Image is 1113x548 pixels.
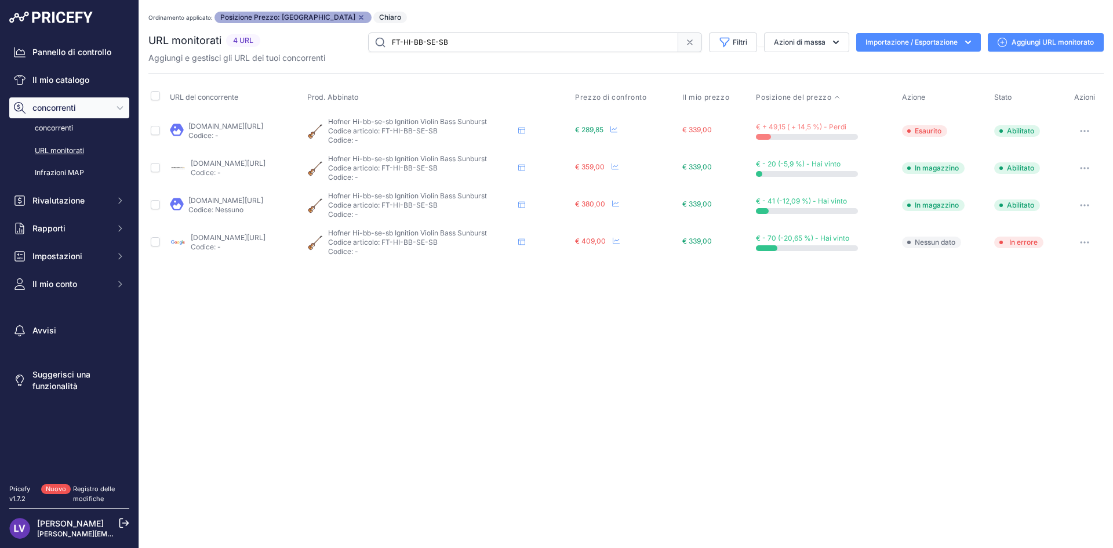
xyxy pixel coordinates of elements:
font: Impostazioni [32,251,82,261]
font: URL monitorati [148,34,221,46]
font: Aggiungi URL monitorato [1012,38,1094,46]
a: Il mio catalogo [9,70,129,90]
font: Hofner Hi-bb-se-sb Ignition Violin Bass Sunburst [328,117,487,126]
button: Impostazioni [9,246,129,267]
font: 4 URL [233,36,253,45]
font: € 339,00 [682,162,712,171]
font: Posizione Prezzo: [GEOGRAPHIC_DATA] [220,13,355,21]
a: [PERSON_NAME] [37,518,104,528]
font: Codice: - [191,168,221,177]
a: [DOMAIN_NAME][URL] [191,233,265,242]
font: Pricefy v1.7.2 [9,485,30,503]
font: € 380,00 [575,199,605,208]
font: € + 49,15 ( + 14,5 %) - Perdi [756,122,846,131]
font: € - 41 (-12,09 %) - Hai vinto [756,197,847,205]
font: Azioni [1074,93,1095,101]
a: Suggerisci una funzionalità [9,364,129,397]
button: Azioni di massa [764,32,849,52]
button: Il mio prezzo [682,93,732,102]
button: Il mio conto [9,274,129,295]
font: Avvisi [32,325,56,335]
font: Importazione / Esportazione [865,38,958,46]
font: Abilitato [1007,164,1034,172]
font: URL del concorrente [170,93,238,101]
font: Aggiungi e gestisci gli URL dei tuoi concorrenti [148,53,325,63]
font: Codice: Nessuno [188,205,243,214]
button: Rivalutazione [9,190,129,211]
font: € 339,00 [682,125,712,134]
img: Logo Pricefy [9,12,93,23]
font: Stato [994,93,1012,101]
font: € - 20 (-5,9 %) - Hai vinto [756,159,841,168]
font: In magazzino [915,164,959,172]
button: Posizione del prezzo [756,93,841,102]
font: Codice: - [328,173,358,182]
font: Codice: - [328,136,358,144]
button: Chiaro [373,12,407,23]
font: Codice articolo: FT-HI-BB-SE-SB [328,164,438,172]
font: URL monitorati [35,146,84,155]
a: Aggiungi URL monitorato [988,33,1104,52]
button: concorrenti [9,97,129,118]
font: Suggerisci una funzionalità [32,369,90,391]
button: Filtri [709,32,757,52]
font: Hofner Hi-bb-se-sb Ignition Violin Bass Sunburst [328,191,487,200]
font: concorrenti [35,124,73,132]
font: Posizione del prezzo [756,93,831,101]
a: Avvisi [9,320,129,341]
a: Registro delle modifiche [73,485,115,503]
button: Rapporti [9,218,129,239]
font: Codice articolo: FT-HI-BB-SE-SB [328,238,438,246]
font: Rapporti [32,223,66,233]
font: Ordinamento applicato: [148,14,213,21]
font: Il mio catalogo [32,75,89,85]
font: Codice: - [188,131,219,140]
a: [DOMAIN_NAME][URL] [188,196,263,205]
button: Prezzo di confronto [575,93,649,102]
a: Infrazioni MAP [9,163,129,183]
font: Codice: - [191,242,221,251]
font: Filtri [733,38,747,46]
a: [DOMAIN_NAME][URL] [188,122,263,130]
font: € 409,00 [575,237,606,245]
a: concorrenti [9,118,129,139]
font: Esaurito [915,126,941,135]
a: URL monitorati [9,141,129,161]
font: Codice articolo: FT-HI-BB-SE-SB [328,126,438,135]
font: Nessun dato [915,238,955,246]
font: Azioni di massa [774,38,825,46]
font: € - 70 (-20,65 %) - Hai vinto [756,234,849,242]
font: Infrazioni MAP [35,168,84,177]
font: Pannello di controllo [32,47,111,57]
font: € 289,85 [575,125,603,134]
font: Codice: - [328,210,358,219]
input: Ricerca [368,32,678,52]
a: [PERSON_NAME][EMAIL_ADDRESS][DOMAIN_NAME] [37,529,216,538]
a: [DOMAIN_NAME][URL] [191,159,265,168]
font: Rivalutazione [32,195,85,205]
font: Abilitato [1007,201,1034,209]
font: Prod. Abbinato [307,93,358,101]
a: Pannello di controllo [9,42,129,63]
font: Codice articolo: FT-HI-BB-SE-SB [328,201,438,209]
font: concorrenti [32,103,76,112]
font: In magazzino [915,201,959,209]
font: € 359,00 [575,162,605,171]
font: € 339,00 [682,199,712,208]
font: Il mio conto [32,279,77,289]
font: € 339,00 [682,237,712,245]
font: Codice: - [328,247,358,256]
font: Hofner Hi-bb-se-sb Ignition Violin Bass Sunburst [328,228,487,237]
nav: Barra laterale [9,42,129,470]
font: Nuovo [46,485,66,493]
font: Il mio prezzo [682,93,729,101]
font: Abilitato [1007,126,1034,135]
font: Hofner Hi-bb-se-sb Ignition Violin Bass Sunburst [328,154,487,163]
font: Chiaro [379,13,401,21]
